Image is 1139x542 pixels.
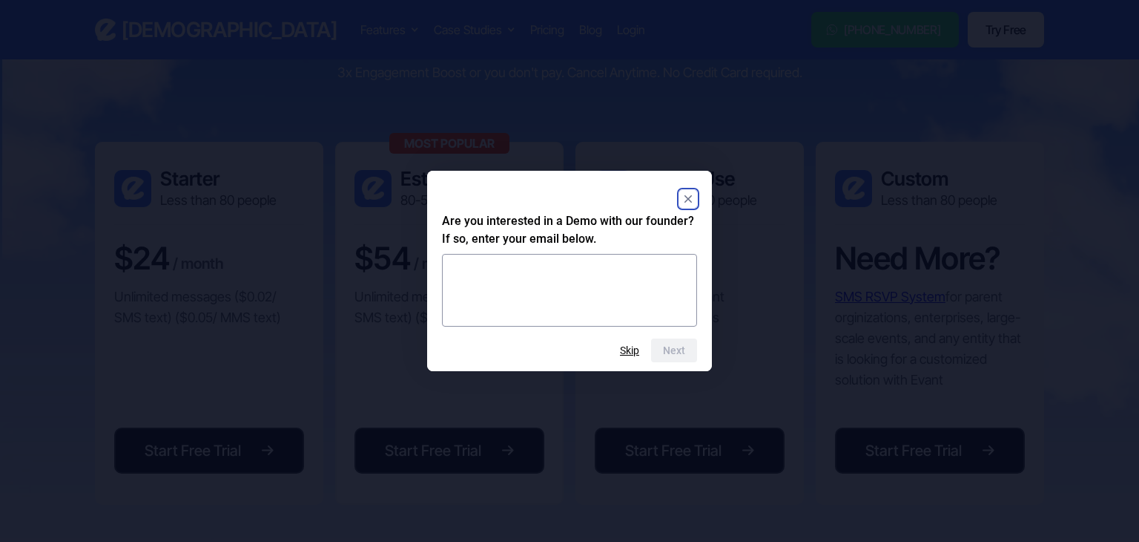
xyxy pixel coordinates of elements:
[442,254,697,327] textarea: Are you interested in a Demo with our founder? If so, enter your email below.
[427,171,712,371] dialog: Are you interested in a Demo with our founder? If so, enter your email below.
[442,212,697,248] h2: Are you interested in a Demo with our founder? If so, enter your email below.
[620,345,639,356] button: Skip
[651,339,697,362] button: Next question
[679,190,697,208] button: Close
